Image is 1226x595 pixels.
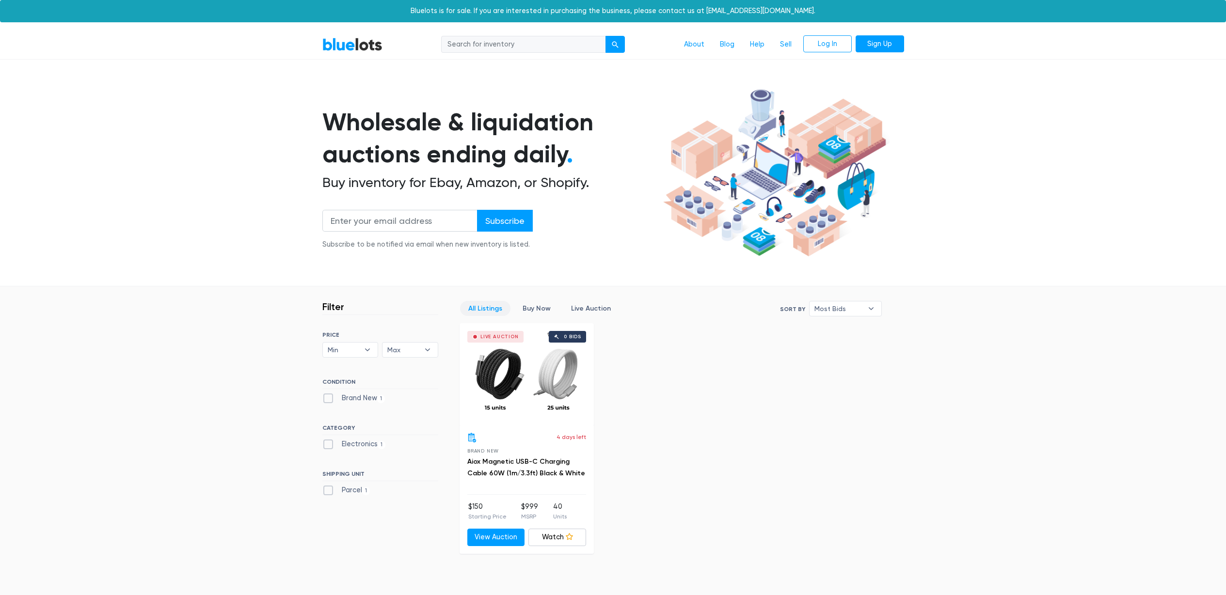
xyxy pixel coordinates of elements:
[322,301,344,313] h3: Filter
[477,210,533,232] input: Subscribe
[467,529,525,546] a: View Auction
[861,301,881,316] b: ▾
[557,433,586,441] p: 4 days left
[322,239,533,250] div: Subscribe to be notified via email when new inventory is listed.
[467,448,499,454] span: Brand New
[468,501,507,521] li: $150
[322,378,438,389] h6: CONDITION
[742,35,772,54] a: Help
[553,501,567,521] li: 40
[676,35,712,54] a: About
[856,35,904,53] a: Sign Up
[480,334,519,339] div: Live Auction
[780,305,805,313] label: Sort By
[564,334,581,339] div: 0 bids
[468,512,507,521] p: Starting Price
[803,35,852,53] a: Log In
[322,210,478,232] input: Enter your email address
[553,512,567,521] p: Units
[814,301,863,316] span: Most Bids
[712,35,742,54] a: Blog
[378,441,386,449] span: 1
[322,37,382,51] a: BlueLots
[322,485,370,496] label: Parcel
[322,393,385,404] label: Brand New
[322,439,386,450] label: Electronics
[322,106,660,171] h1: Wholesale & liquidation auctions ending daily
[387,343,419,357] span: Max
[460,323,594,425] a: Live Auction 0 bids
[514,301,559,316] a: Buy Now
[521,512,538,521] p: MSRP
[567,140,573,169] span: .
[377,395,385,403] span: 1
[357,343,378,357] b: ▾
[467,457,585,477] a: Aiox Magnetic USB-C Charging Cable 60W (1m/3.3ft) Black & White
[322,424,438,435] h6: CATEGORY
[441,36,606,53] input: Search for inventory
[322,331,438,338] h6: PRICE
[322,174,660,191] h2: Buy inventory for Ebay, Amazon, or Shopify.
[322,470,438,481] h6: SHIPPING UNIT
[362,487,370,495] span: 1
[563,301,619,316] a: Live Auction
[460,301,510,316] a: All Listings
[417,343,438,357] b: ▾
[521,501,538,521] li: $999
[772,35,799,54] a: Sell
[660,85,890,261] img: hero-ee84e7d0318cb26816c560f6b4441b76977f77a177738b4e94f68c95b2b83dbb.png
[528,529,586,546] a: Watch
[328,343,360,357] span: Min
